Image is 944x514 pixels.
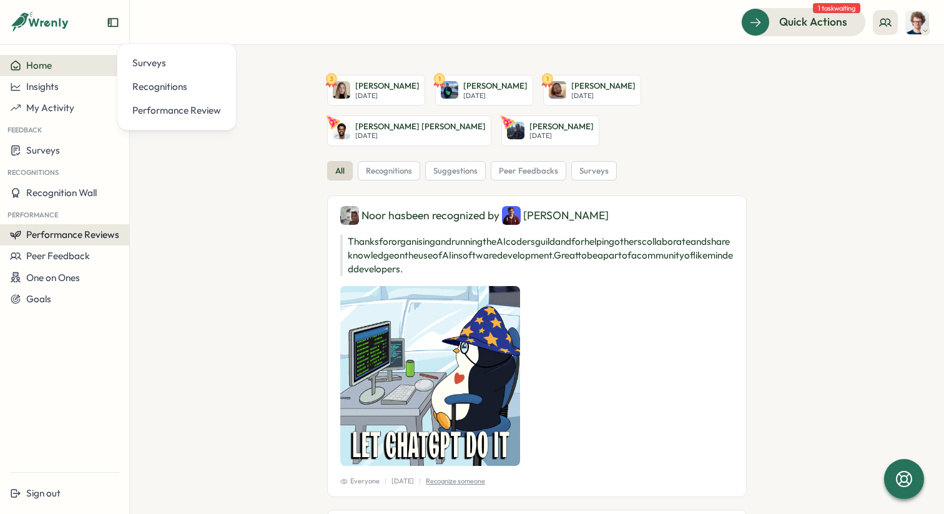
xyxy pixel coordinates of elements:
text: 1 [546,74,549,83]
span: Sign out [26,487,61,499]
span: Everyone [340,476,380,487]
p: [DATE] [355,92,420,100]
div: Performance Review [132,104,221,117]
span: My Activity [26,102,74,114]
text: 1 [438,74,441,83]
a: 1Layton Burchell[PERSON_NAME][DATE] [543,75,641,106]
img: Layton Burchell [549,81,566,99]
p: [PERSON_NAME] [463,81,528,92]
span: recognitions [366,166,412,177]
span: Quick Actions [779,14,847,30]
a: Alex Marshall[PERSON_NAME][DATE] [501,116,599,146]
a: Performance Review [127,99,226,122]
div: Noor has been recognized by [340,206,734,225]
p: [DATE] [355,132,486,140]
img: Henry Dennis [502,206,521,225]
span: Recognition Wall [26,187,97,199]
p: | [419,476,421,487]
button: Quick Actions [741,8,865,36]
a: 1Elise McInnes[PERSON_NAME][DATE] [435,75,533,106]
span: Peer Feedback [26,250,90,262]
text: 3 [330,74,333,83]
span: all [335,166,345,177]
span: Insights [26,81,59,92]
span: suggestions [433,166,478,177]
div: Surveys [132,56,221,70]
span: Performance Reviews [26,229,119,240]
p: Thanks for organising and running the AI coders guild and for helping others collaborate and shar... [340,235,734,276]
img: Noor ul ain [340,206,359,225]
img: Hantz Leger [333,122,350,139]
a: Recognitions [127,75,226,99]
a: Hantz Leger[PERSON_NAME] [PERSON_NAME][DATE] [327,116,491,146]
p: [PERSON_NAME] [355,81,420,92]
span: One on Ones [26,272,80,284]
p: | [385,476,386,487]
p: [PERSON_NAME] [529,121,594,132]
span: Goals [26,293,51,305]
p: [DATE] [529,132,594,140]
span: surveys [579,166,609,177]
img: Joe Barber [905,11,929,34]
span: Home [26,59,52,71]
img: Recognition Image [340,286,520,466]
p: [PERSON_NAME] [571,81,636,92]
img: Elise McInnes [441,81,458,99]
a: Surveys [127,51,226,75]
div: Recognitions [132,80,221,94]
p: [DATE] [463,92,528,100]
p: Recognize someone [426,476,485,487]
p: [DATE] [391,476,414,487]
img: Martyna Carroll [333,81,350,99]
span: 1 task waiting [813,3,860,13]
div: [PERSON_NAME] [502,206,609,225]
a: 3Martyna Carroll[PERSON_NAME][DATE] [327,75,425,106]
p: [PERSON_NAME] [PERSON_NAME] [355,121,486,132]
button: Expand sidebar [107,16,119,29]
span: peer feedbacks [499,166,558,177]
span: Surveys [26,144,60,156]
p: [DATE] [571,92,636,100]
img: Alex Marshall [507,122,524,139]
